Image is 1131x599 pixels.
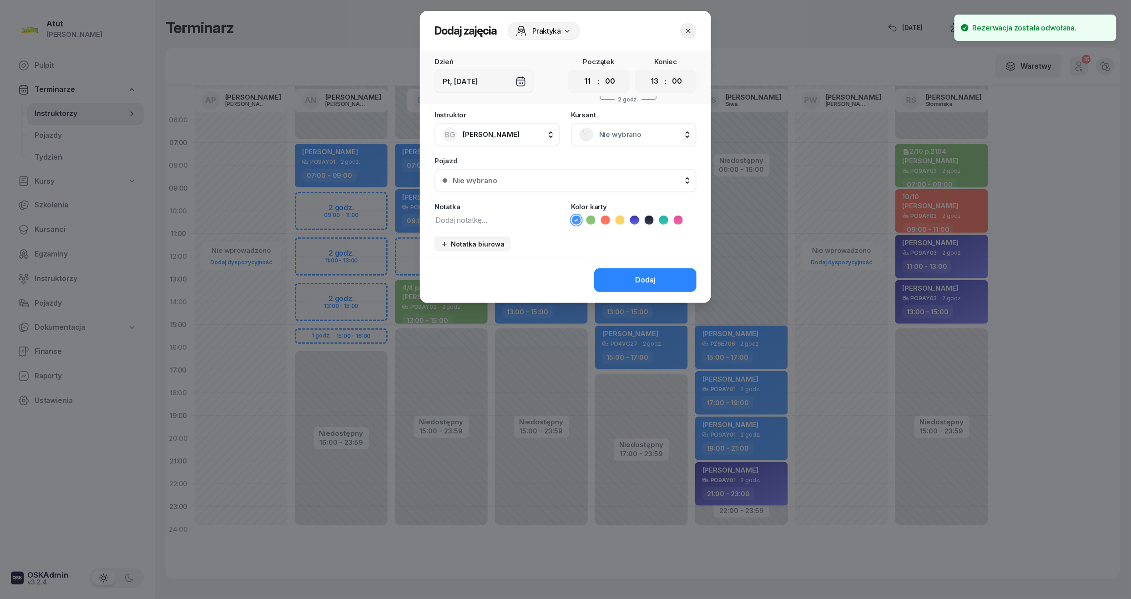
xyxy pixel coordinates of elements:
button: Dodaj [594,268,697,292]
div: : [665,76,667,87]
span: Praktyka [532,25,561,36]
button: Nie wybrano [434,169,697,192]
div: Nie wybrano [453,177,497,184]
span: BG [444,131,455,139]
span: [PERSON_NAME] [463,130,520,139]
div: Dodaj [635,274,656,286]
div: Rezerwacja została odwołana. [973,22,1077,33]
button: Notatka biurowa [434,237,511,252]
div: : [598,76,600,87]
button: BG[PERSON_NAME] [434,123,560,146]
div: Notatka biurowa [441,240,505,248]
h2: Dodaj zajęcia [434,24,497,38]
span: Nie wybrano [599,129,688,141]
